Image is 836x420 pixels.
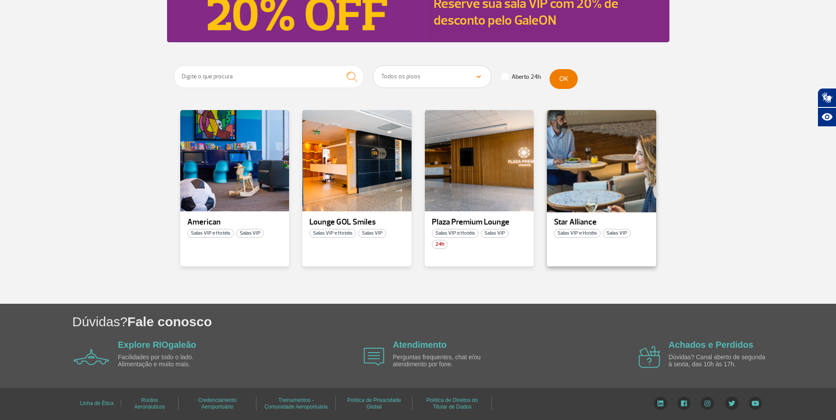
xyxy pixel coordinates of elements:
span: Fale conosco [127,314,212,329]
span: Salas VIP [481,229,509,238]
span: Salas VIP e Hotéis [309,229,356,238]
a: Política de Privacidade Global [347,394,401,413]
a: Atendimento [393,340,446,350]
span: Salas VIP e Hotéis [554,229,601,238]
a: Credenciamento Aeroportuário [198,394,237,413]
button: Abrir tradutor de língua de sinais. [817,88,836,107]
p: Star Alliance [554,218,649,227]
h1: Dúvidas? [72,313,836,331]
a: Explore RIOgaleão [118,340,197,350]
p: Lounge GOL Smiles [309,218,405,227]
p: Plaza Premium Lounge [432,218,527,227]
img: YouTube [749,397,762,410]
img: Instagram [701,397,714,410]
span: Salas VIP [236,229,264,238]
button: Abrir recursos assistivos. [817,107,836,127]
span: Salas VIP [358,229,386,238]
p: Dúvidas? Canal aberto de segunda à sexta, das 10h às 17h. [669,354,770,368]
img: airplane icon [364,348,384,366]
img: LinkedIn [654,397,667,410]
img: airplane icon [639,346,660,368]
a: Ruídos Aeronáuticos [134,394,165,413]
span: 24h [432,240,448,249]
input: Digite o que procura [174,65,364,88]
span: Salas VIP e Hotéis [187,229,234,238]
div: Plugin de acessibilidade da Hand Talk. [817,88,836,127]
p: American [187,218,282,227]
span: Salas VIP e Hotéis [432,229,479,238]
a: Linha de Ética [80,397,113,409]
img: Twitter [725,397,739,410]
img: Facebook [677,397,691,410]
span: Salas VIP [603,229,631,238]
a: Achados e Perdidos [669,340,753,350]
img: airplane icon [74,349,109,365]
a: Treinamentos - Comunidade Aeroportuária [264,394,327,413]
label: Aberto 24h [502,73,541,81]
p: Facilidades por todo o lado. Alimentação e muito mais. [118,354,219,368]
p: Perguntas frequentes, chat e/ou atendimento por fone. [393,354,494,368]
button: OK [550,69,578,89]
a: Política de Direitos do Titular de Dados [427,394,478,413]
